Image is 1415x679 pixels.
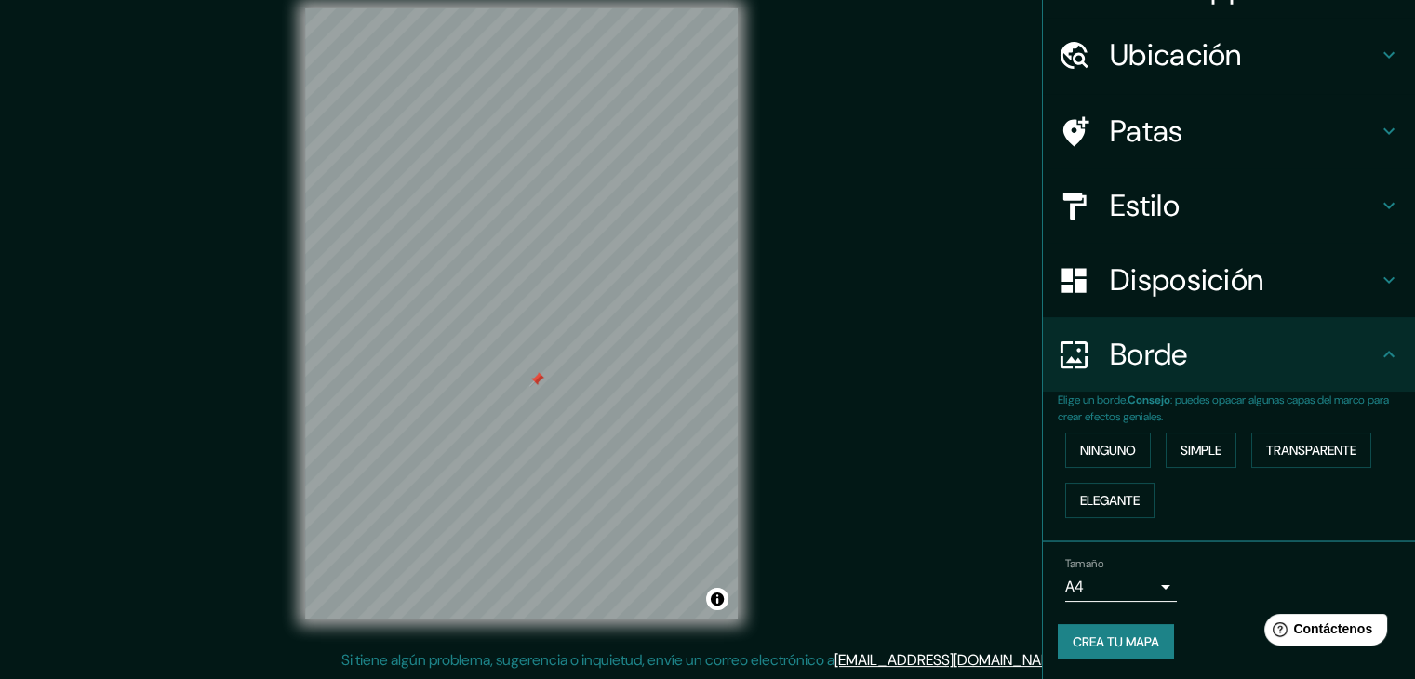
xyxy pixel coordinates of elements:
[1065,556,1103,571] font: Tamaño
[1065,572,1177,602] div: A4
[1065,483,1155,518] button: Elegante
[1110,260,1263,300] font: Disposición
[1065,433,1151,468] button: Ninguno
[1058,393,1389,424] font: : puedes opacar algunas capas del marco para crear efectos geniales.
[1043,18,1415,92] div: Ubicación
[1128,393,1170,407] font: Consejo
[341,650,834,670] font: Si tiene algún problema, sugerencia o inquietud, envíe un correo electrónico a
[1080,442,1136,459] font: Ninguno
[1058,393,1128,407] font: Elige un borde.
[1181,442,1221,459] font: Simple
[1266,442,1356,459] font: Transparente
[1065,577,1084,596] font: A4
[1058,624,1174,659] button: Crea tu mapa
[1249,606,1395,659] iframe: Lanzador de widgets de ayuda
[1110,112,1183,151] font: Patas
[1043,168,1415,243] div: Estilo
[1110,186,1180,225] font: Estilo
[1043,243,1415,317] div: Disposición
[706,588,728,610] button: Activar o desactivar atribución
[305,8,738,619] canvas: Mapa
[1043,317,1415,392] div: Borde
[1110,35,1242,74] font: Ubicación
[834,650,1064,670] a: [EMAIL_ADDRESS][DOMAIN_NAME]
[1073,633,1159,650] font: Crea tu mapa
[1043,94,1415,168] div: Patas
[1080,492,1140,509] font: Elegante
[1110,335,1188,374] font: Borde
[1166,433,1236,468] button: Simple
[1251,433,1371,468] button: Transparente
